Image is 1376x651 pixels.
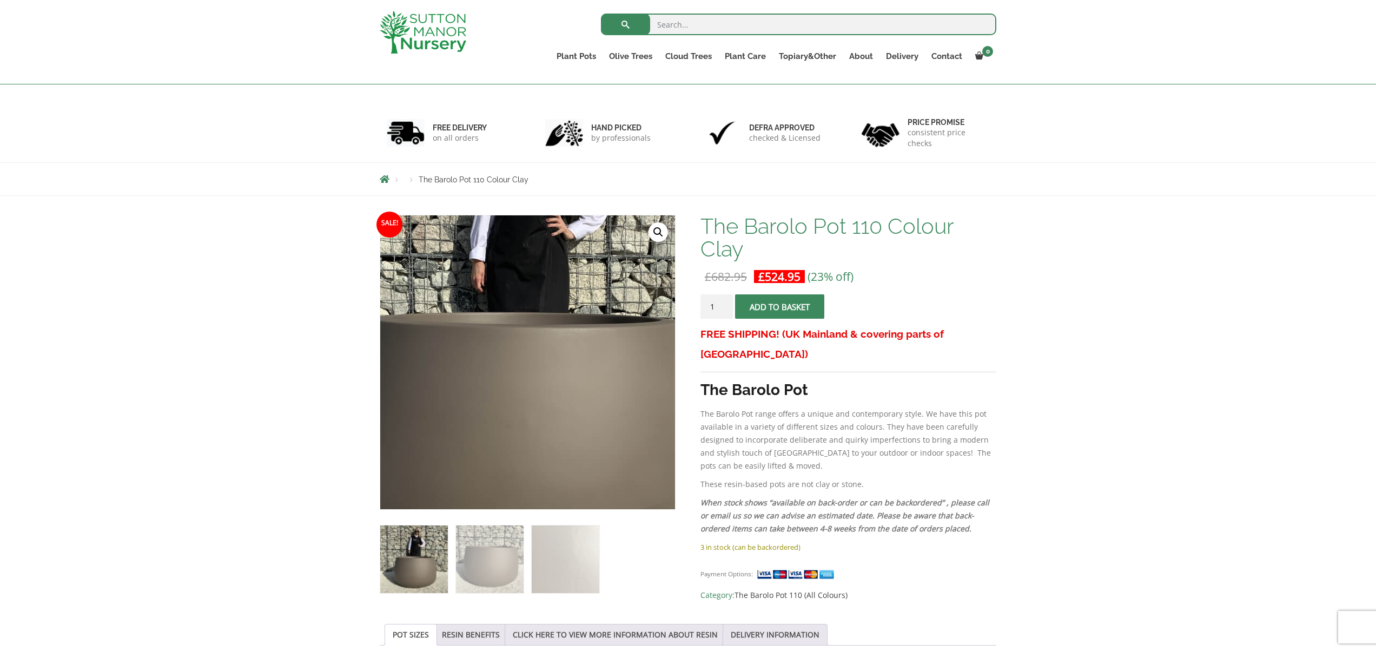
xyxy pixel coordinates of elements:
[387,119,425,147] img: 1.jpg
[758,269,801,284] bdi: 524.95
[705,269,711,284] span: £
[908,117,990,127] h6: Price promise
[591,133,651,143] p: by professionals
[758,269,765,284] span: £
[982,46,993,57] span: 0
[513,624,718,645] a: CLICK HERE TO VIEW MORE INFORMATION ABOUT RESIN
[456,525,524,593] img: The Barolo Pot 110 Colour Clay - Image 2
[700,497,989,534] em: When stock shows “available on back-order or can be backordered” , please call or email us so we ...
[757,569,838,580] img: payment supported
[700,215,996,260] h1: The Barolo Pot 110 Colour Clay
[700,478,996,491] p: These resin-based pots are not clay or stone.
[700,324,996,364] h3: FREE SHIPPING! (UK Mainland & covering parts of [GEOGRAPHIC_DATA])
[700,541,996,554] p: 3 in stock (can be backordered)
[603,49,659,64] a: Olive Trees
[735,294,824,319] button: Add to basket
[700,381,808,399] strong: The Barolo Pot
[659,49,718,64] a: Cloud Trees
[700,589,996,602] span: Category:
[735,590,848,600] a: The Barolo Pot 110 (All Colours)
[718,49,772,64] a: Plant Care
[862,116,899,149] img: 4.jpg
[879,49,925,64] a: Delivery
[700,570,753,578] small: Payment Options:
[700,294,733,319] input: Product quantity
[442,624,500,645] a: RESIN BENEFITS
[550,49,603,64] a: Plant Pots
[925,49,969,64] a: Contact
[380,175,996,183] nav: Breadcrumbs
[433,133,487,143] p: on all orders
[700,407,996,472] p: The Barolo Pot range offers a unique and contemporary style. We have this pot available in a vari...
[749,133,821,143] p: checked & Licensed
[908,127,990,149] p: consistent price checks
[532,525,599,593] img: The Barolo Pot 110 Colour Clay - Image 3
[433,123,487,133] h6: FREE DELIVERY
[969,49,996,64] a: 0
[376,212,402,238] span: Sale!
[380,525,448,593] img: The Barolo Pot 110 Colour Clay
[705,269,747,284] bdi: 682.95
[601,14,996,35] input: Search...
[591,123,651,133] h6: hand picked
[843,49,879,64] a: About
[393,624,429,645] a: POT SIZES
[731,624,819,645] a: DELIVERY INFORMATION
[419,175,528,184] span: The Barolo Pot 110 Colour Clay
[545,119,583,147] img: 2.jpg
[772,49,843,64] a: Topiary&Other
[703,119,741,147] img: 3.jpg
[808,269,854,284] span: (23% off)
[380,11,466,54] img: logo
[649,222,668,242] a: View full-screen image gallery
[749,123,821,133] h6: Defra approved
